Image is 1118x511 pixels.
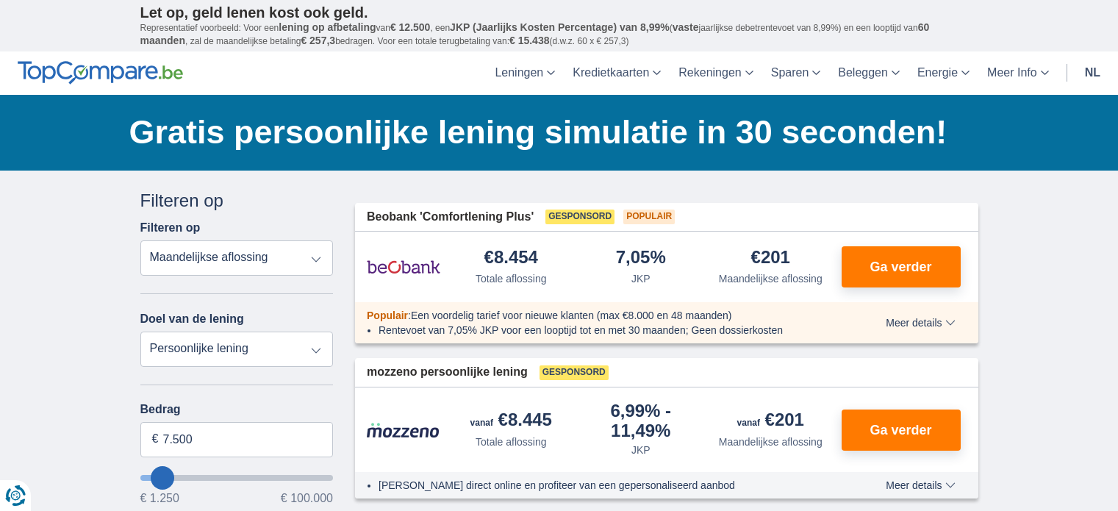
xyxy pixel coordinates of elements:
[140,475,334,481] input: wantToBorrow
[450,21,670,33] span: JKP (Jaarlijks Kosten Percentage) van 8,99%
[509,35,550,46] span: € 15.438
[631,443,651,457] div: JKP
[476,271,547,286] div: Totale aflossing
[978,51,1058,95] a: Meer Info
[379,478,832,493] li: [PERSON_NAME] direct online en profiteer van een gepersonaliseerd aanbod
[367,310,408,321] span: Populair
[540,365,609,380] span: Gesponsord
[140,188,334,213] div: Filteren op
[719,435,823,449] div: Maandelijkse aflossing
[870,424,931,437] span: Ga verder
[470,411,552,432] div: €8.445
[842,246,961,287] button: Ga verder
[886,318,955,328] span: Meer details
[140,221,201,235] label: Filteren op
[140,312,244,326] label: Doel van de lening
[411,310,732,321] span: Een voordelig tarief voor nieuwe klanten (max €8.000 en 48 maanden)
[623,210,675,224] span: Populair
[301,35,335,46] span: € 257,3
[875,479,966,491] button: Meer details
[140,21,978,48] p: Representatief voorbeeld: Voor een van , een ( jaarlijkse debetrentevoet van 8,99%) en een loopti...
[909,51,978,95] a: Energie
[367,209,534,226] span: Beobank 'Comfortlening Plus'
[390,21,431,33] span: € 12.500
[751,249,790,268] div: €201
[1076,51,1109,95] a: nl
[367,364,528,381] span: mozzeno persoonlijke lening
[886,480,955,490] span: Meer details
[140,4,978,21] p: Let op, geld lenen kost ook geld.
[486,51,564,95] a: Leningen
[631,271,651,286] div: JKP
[476,435,547,449] div: Totale aflossing
[737,411,804,432] div: €201
[719,271,823,286] div: Maandelijkse aflossing
[829,51,909,95] a: Beleggen
[140,493,179,504] span: € 1.250
[762,51,830,95] a: Sparen
[379,323,832,337] li: Rentevoet van 7,05% JKP voor een looptijd tot en met 30 maanden; Geen dossierkosten
[484,249,538,268] div: €8.454
[281,493,333,504] span: € 100.000
[279,21,376,33] span: lening op afbetaling
[140,403,334,416] label: Bedrag
[582,402,700,440] div: 6,99%
[875,317,966,329] button: Meer details
[870,260,931,274] span: Ga verder
[367,249,440,285] img: product.pl.alt Beobank
[129,110,978,155] h1: Gratis persoonlijke lening simulatie in 30 seconden!
[842,410,961,451] button: Ga verder
[545,210,614,224] span: Gesponsord
[564,51,670,95] a: Kredietkaarten
[152,431,159,448] span: €
[367,422,440,438] img: product.pl.alt Mozzeno
[616,249,666,268] div: 7,05%
[673,21,699,33] span: vaste
[355,308,844,323] div: :
[140,21,930,46] span: 60 maanden
[670,51,762,95] a: Rekeningen
[18,61,183,85] img: TopCompare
